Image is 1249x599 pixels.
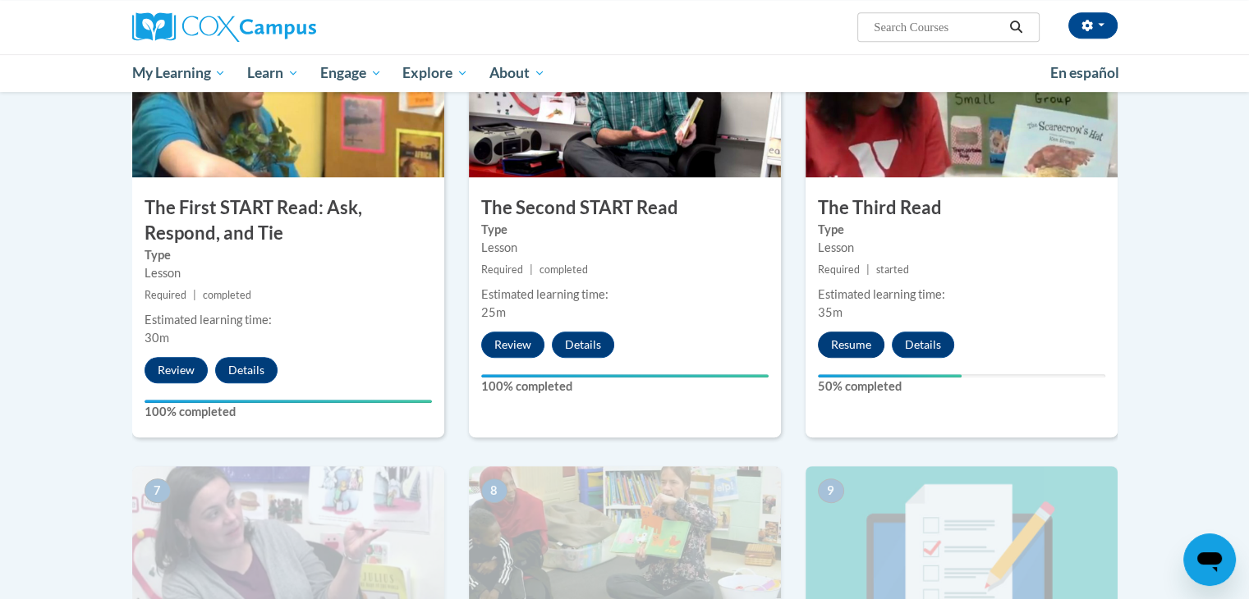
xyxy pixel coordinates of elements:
span: 8 [481,478,507,503]
span: 30m [145,331,169,345]
span: Learn [247,63,299,83]
a: My Learning [122,54,237,92]
div: Estimated learning time: [818,286,1105,304]
button: Details [552,332,614,358]
img: Cox Campus [132,12,316,42]
input: Search Courses [872,17,1003,37]
div: Lesson [818,239,1105,257]
a: Learn [236,54,310,92]
label: Type [818,221,1105,239]
a: Engage [310,54,393,92]
span: Required [481,263,523,276]
span: About [489,63,545,83]
button: Search [1003,17,1028,37]
a: Explore [392,54,479,92]
label: Type [145,246,432,264]
a: En español [1040,56,1130,90]
a: Cox Campus [132,12,444,42]
span: | [530,263,533,276]
span: 9 [818,478,844,503]
span: Engage [320,63,382,83]
img: Course Image [469,13,781,177]
button: Review [481,332,544,358]
button: Resume [818,332,884,358]
span: started [876,263,909,276]
span: | [866,263,870,276]
h3: The Second START Read [469,195,781,221]
span: Required [145,289,186,301]
div: Your progress [145,400,432,403]
img: Course Image [132,13,444,177]
span: 35m [818,305,843,319]
button: Review [145,357,208,383]
div: Main menu [108,54,1142,92]
label: 100% completed [145,403,432,421]
div: Your progress [818,374,962,377]
span: 7 [145,478,171,503]
label: Type [481,221,769,239]
h3: The First START Read: Ask, Respond, and Tie [132,195,444,246]
span: 25m [481,305,506,319]
h3: The Third Read [806,195,1118,221]
span: Required [818,263,860,276]
div: Estimated learning time: [145,311,432,329]
div: Lesson [145,264,432,282]
img: Course Image [806,13,1118,177]
iframe: Button to launch messaging window [1183,533,1236,586]
span: My Learning [131,63,226,83]
button: Details [215,357,278,383]
div: Lesson [481,239,769,257]
button: Details [892,332,954,358]
label: 100% completed [481,377,769,396]
span: | [193,289,196,301]
span: En español [1050,64,1119,81]
div: Your progress [481,374,769,377]
span: completed [203,289,251,301]
div: Estimated learning time: [481,286,769,304]
span: completed [540,263,588,276]
a: About [479,54,556,92]
span: Explore [402,63,468,83]
label: 50% completed [818,377,1105,396]
button: Account Settings [1068,12,1118,39]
